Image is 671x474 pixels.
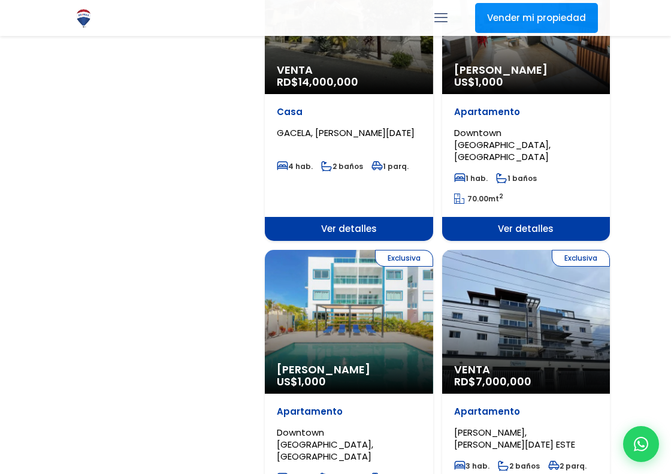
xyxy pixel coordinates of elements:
[73,8,94,29] img: Logo de REMAX
[454,64,599,76] span: [PERSON_NAME]
[277,374,326,389] span: US$
[454,74,503,89] span: US$
[548,461,587,471] span: 2 parq.
[475,74,503,89] span: 1,000
[277,74,358,89] span: RD$
[476,374,531,389] span: 7,000,000
[277,364,421,376] span: [PERSON_NAME]
[277,161,313,171] span: 4 hab.
[298,374,326,389] span: 1,000
[375,250,433,267] span: Exclusiva
[454,126,551,163] span: Downtown [GEOGRAPHIC_DATA], [GEOGRAPHIC_DATA]
[371,161,409,171] span: 1 parq.
[454,106,599,118] p: Apartamento
[454,406,599,418] p: Apartamento
[277,406,421,418] p: Apartamento
[454,461,489,471] span: 3 hab.
[467,194,488,204] span: 70.00
[277,64,421,76] span: Venta
[298,74,358,89] span: 14,000,000
[265,217,433,241] span: Ver detalles
[552,250,610,267] span: Exclusiva
[431,8,451,28] a: mobile menu
[277,426,373,463] span: Downtown [GEOGRAPHIC_DATA], [GEOGRAPHIC_DATA]
[277,106,421,118] p: Casa
[454,426,575,451] span: [PERSON_NAME], [PERSON_NAME][DATE] ESTE
[499,192,503,201] sup: 2
[454,374,531,389] span: RD$
[442,217,610,241] span: Ver detalles
[454,173,488,183] span: 1 hab.
[454,364,599,376] span: Venta
[496,173,537,183] span: 1 baños
[475,3,598,33] a: Vender mi propiedad
[498,461,540,471] span: 2 baños
[321,161,363,171] span: 2 baños
[454,194,503,204] span: mt
[277,126,415,139] span: GACELA, [PERSON_NAME][DATE]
